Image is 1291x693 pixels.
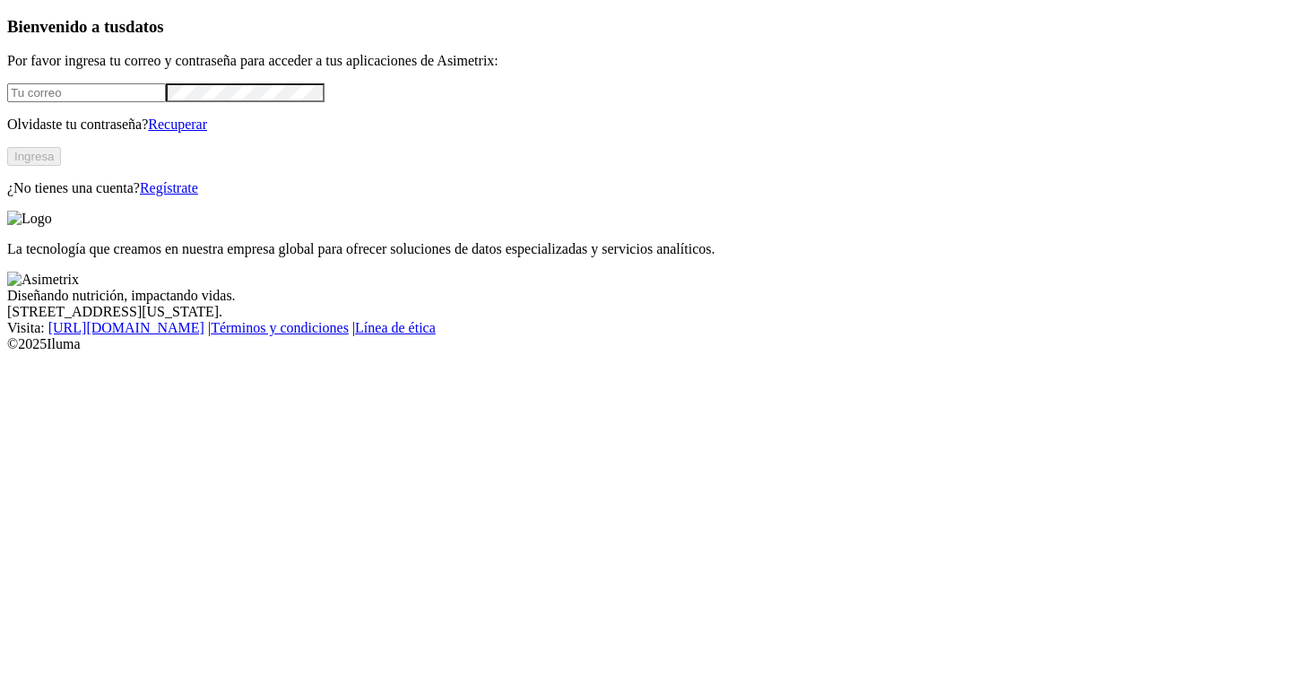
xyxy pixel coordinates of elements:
h3: Bienvenido a tus [7,17,1284,37]
a: Línea de ética [355,320,436,335]
input: Tu correo [7,83,166,102]
a: Regístrate [140,180,198,195]
p: Por favor ingresa tu correo y contraseña para acceder a tus aplicaciones de Asimetrix: [7,53,1284,69]
img: Logo [7,211,52,227]
div: Diseñando nutrición, impactando vidas. [7,288,1284,304]
img: Asimetrix [7,272,79,288]
a: Términos y condiciones [211,320,349,335]
a: [URL][DOMAIN_NAME] [48,320,204,335]
button: Ingresa [7,147,61,166]
div: [STREET_ADDRESS][US_STATE]. [7,304,1284,320]
div: Visita : | | [7,320,1284,336]
div: © 2025 Iluma [7,336,1284,352]
p: Olvidaste tu contraseña? [7,117,1284,133]
span: datos [126,17,164,36]
a: Recuperar [148,117,207,132]
p: ¿No tienes una cuenta? [7,180,1284,196]
p: La tecnología que creamos en nuestra empresa global para ofrecer soluciones de datos especializad... [7,241,1284,257]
